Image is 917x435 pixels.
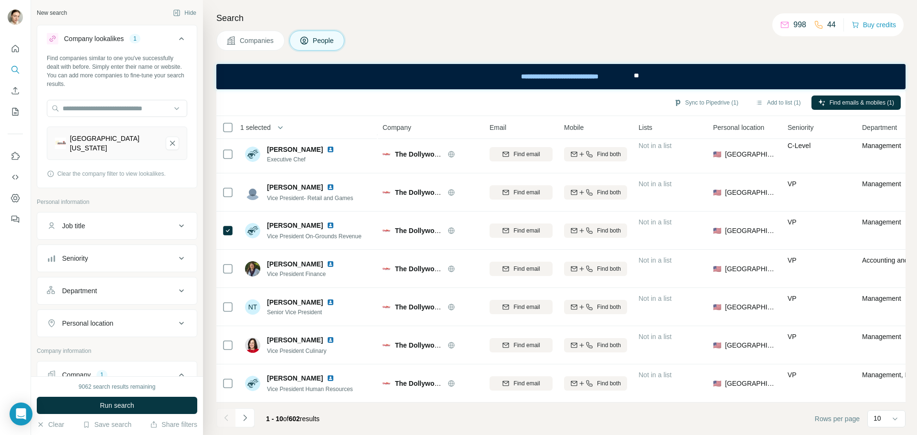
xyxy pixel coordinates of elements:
[267,259,323,269] span: [PERSON_NAME]
[245,299,260,315] div: NT
[395,380,475,387] span: The Dollywood Company
[597,379,621,388] span: Find both
[8,82,23,99] button: Enrich CSV
[395,265,475,273] span: The Dollywood Company
[788,371,797,379] span: VP
[327,260,334,268] img: LinkedIn logo
[37,9,67,17] div: New search
[37,214,197,237] button: Job title
[395,227,475,234] span: The Dollywood Company
[513,226,540,235] span: Find email
[266,415,320,423] span: results
[96,371,107,379] div: 1
[8,40,23,57] button: Quick start
[267,155,338,164] span: Executive Chef
[64,34,124,43] div: Company lookalikes
[62,318,113,328] div: Personal location
[513,341,540,350] span: Find email
[267,297,323,307] span: [PERSON_NAME]
[83,420,131,429] button: Save search
[788,333,797,340] span: VP
[8,10,23,25] img: Avatar
[639,142,672,149] span: Not in a list
[8,190,23,207] button: Dashboard
[788,295,797,302] span: VP
[395,150,475,158] span: The Dollywood Company
[639,218,672,226] span: Not in a list
[166,6,203,20] button: Hide
[327,298,334,306] img: LinkedIn logo
[639,295,672,302] span: Not in a list
[597,226,621,235] span: Find both
[725,379,776,388] span: [GEOGRAPHIC_DATA]
[267,348,327,354] span: Vice President Culinary
[713,226,721,235] span: 🇺🇸
[811,95,901,110] button: Find emails & mobiles (1)
[313,36,335,45] span: People
[267,373,323,383] span: [PERSON_NAME]
[490,147,553,161] button: Find email
[267,195,353,202] span: Vice President- Retail and Games
[725,264,776,274] span: [GEOGRAPHIC_DATA]
[327,336,334,344] img: LinkedIn logo
[267,335,323,345] span: [PERSON_NAME]
[725,340,776,350] span: [GEOGRAPHIC_DATA]
[597,188,621,197] span: Find both
[245,185,260,200] img: Avatar
[490,223,553,238] button: Find email
[383,189,390,196] img: Logo of The Dollywood Company
[70,134,158,153] div: [GEOGRAPHIC_DATA][US_STATE]
[8,61,23,78] button: Search
[150,420,197,429] button: Share filters
[37,279,197,302] button: Department
[815,414,860,424] span: Rows per page
[37,312,197,335] button: Personal location
[564,147,627,161] button: Find both
[216,11,906,25] h4: Search
[490,262,553,276] button: Find email
[395,341,475,349] span: The Dollywood Company
[383,341,390,349] img: Logo of The Dollywood Company
[862,333,901,340] span: Management
[37,247,197,270] button: Seniority
[166,137,179,150] button: LEGOLAND California Resort-remove-button
[490,123,506,132] span: Email
[725,302,776,312] span: [GEOGRAPHIC_DATA]
[8,103,23,120] button: My lists
[240,36,275,45] span: Companies
[639,123,652,132] span: Lists
[327,374,334,382] img: LinkedIn logo
[564,262,627,276] button: Find both
[267,221,323,230] span: [PERSON_NAME]
[597,150,621,159] span: Find both
[383,227,390,234] img: Logo of The Dollywood Company
[62,286,97,296] div: Department
[245,147,260,162] img: Avatar
[788,218,797,226] span: VP
[395,303,475,311] span: The Dollywood Company
[37,27,197,54] button: Company lookalikes1
[862,180,901,188] span: Management
[713,188,721,197] span: 🇺🇸
[513,265,540,273] span: Find email
[62,254,88,263] div: Seniority
[55,138,66,149] img: LEGOLAND California Resort-logo
[725,149,776,159] span: [GEOGRAPHIC_DATA]
[513,379,540,388] span: Find email
[490,376,553,391] button: Find email
[395,189,475,196] span: The Dollywood Company
[383,123,411,132] span: Company
[283,415,289,423] span: of
[713,149,721,159] span: 🇺🇸
[216,64,906,89] iframe: Banner
[788,256,797,264] span: VP
[862,142,901,149] span: Management
[788,142,810,149] span: C-Level
[793,19,806,31] p: 998
[564,300,627,314] button: Find both
[62,221,85,231] div: Job title
[8,211,23,228] button: Feedback
[713,340,721,350] span: 🇺🇸
[235,408,255,427] button: Navigate to next page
